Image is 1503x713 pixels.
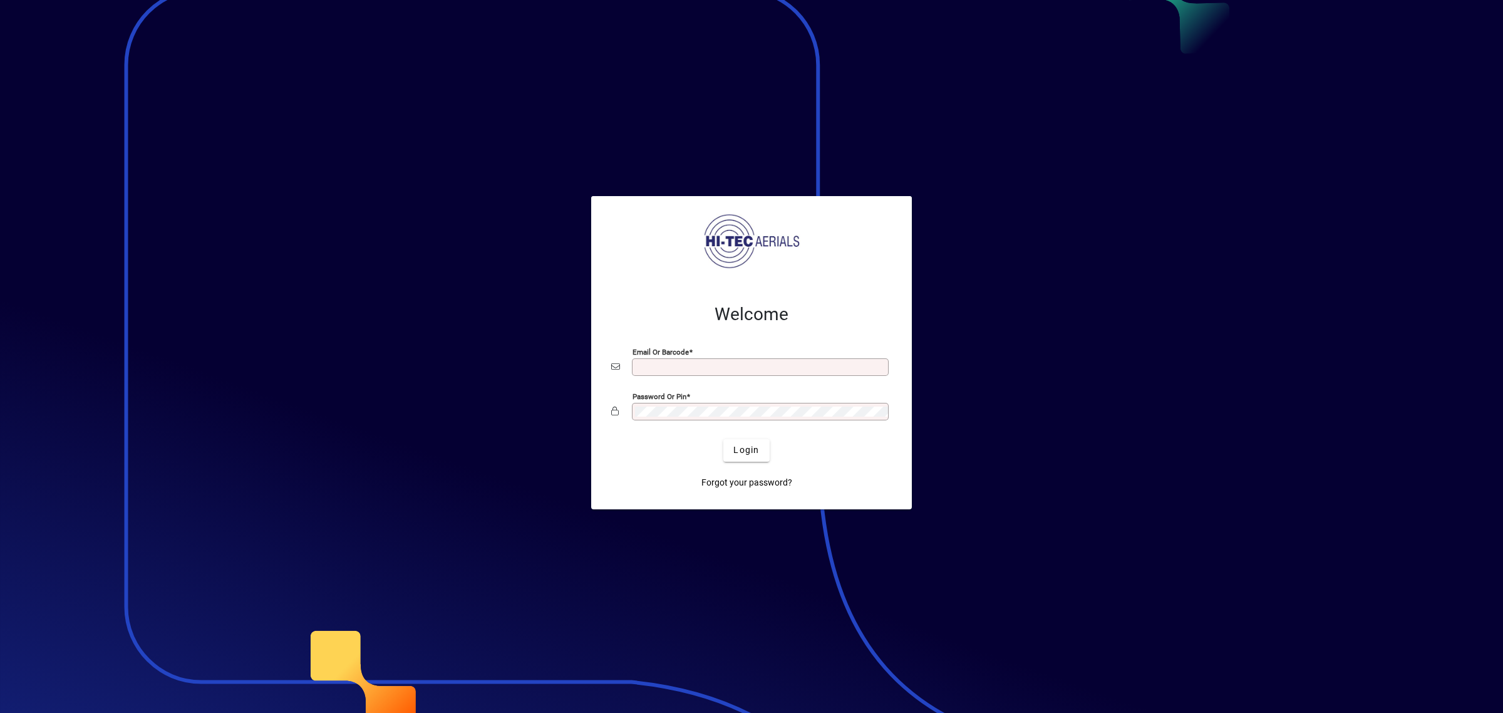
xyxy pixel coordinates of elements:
button: Login [723,439,769,462]
mat-label: Password or Pin [633,392,686,400]
span: Forgot your password? [701,476,792,489]
h2: Welcome [611,304,892,325]
span: Login [733,444,759,457]
a: Forgot your password? [696,472,797,494]
mat-label: Email or Barcode [633,347,689,356]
